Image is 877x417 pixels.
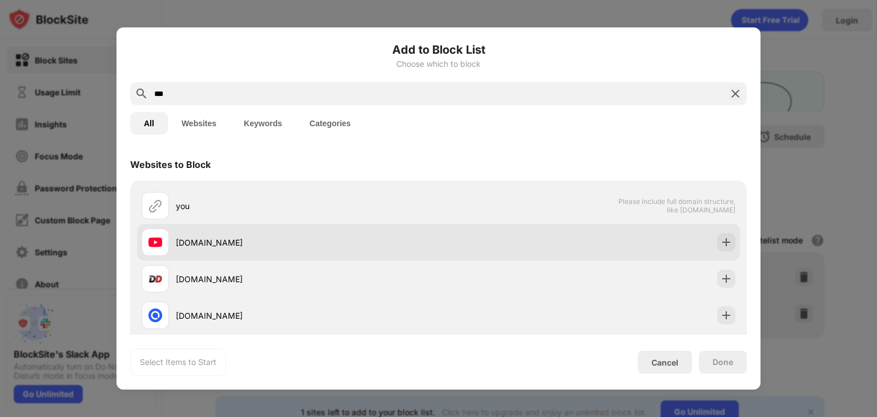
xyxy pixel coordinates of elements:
div: Select Items to Start [140,356,216,368]
img: search-close [729,87,742,101]
div: Done [713,358,733,367]
img: favicons [148,272,162,286]
img: favicons [148,235,162,249]
div: Cancel [651,358,678,367]
div: Choose which to block [130,59,747,69]
div: [DOMAIN_NAME] [176,273,438,285]
div: you [176,200,438,212]
div: Websites to Block [130,159,211,170]
span: Please include full domain structure, like [DOMAIN_NAME] [618,197,735,214]
img: favicons [148,308,162,322]
img: search.svg [135,87,148,101]
button: All [130,112,168,135]
div: [DOMAIN_NAME] [176,236,438,248]
h6: Add to Block List [130,41,747,58]
button: Keywords [230,112,296,135]
img: url.svg [148,199,162,212]
button: Categories [296,112,364,135]
div: [DOMAIN_NAME] [176,310,438,322]
button: Websites [168,112,230,135]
